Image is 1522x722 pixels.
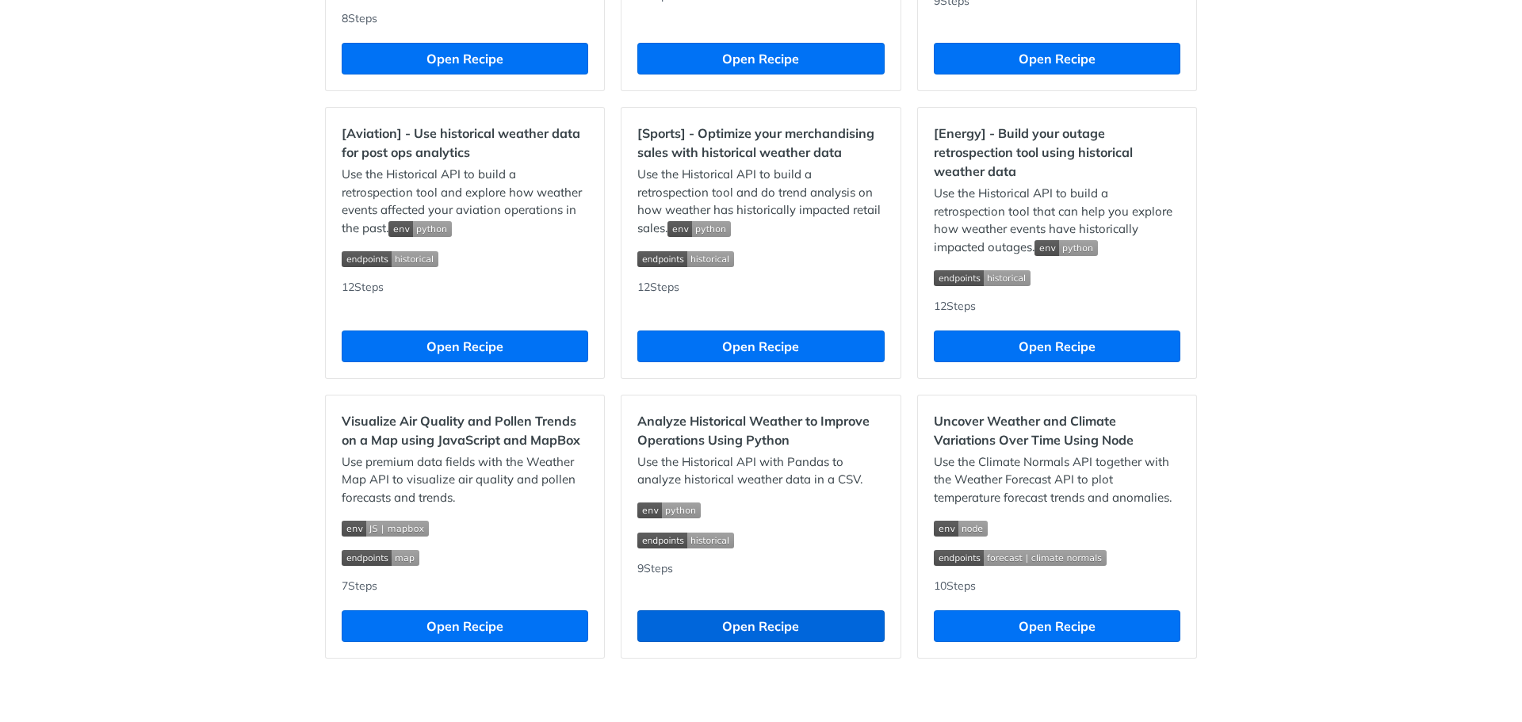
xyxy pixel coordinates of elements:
span: Expand image [388,220,452,235]
div: 7 Steps [342,578,588,594]
span: Expand image [637,501,884,519]
div: 9 Steps [637,560,884,595]
div: 12 Steps [934,298,1180,315]
span: Expand image [934,518,1180,537]
button: Open Recipe [934,330,1180,362]
h2: [Energy] - Build your outage retrospection tool using historical weather data [934,124,1180,181]
img: env [637,502,701,518]
p: Use the Historical API to build a retrospection tool and explore how weather events affected your... [342,166,588,237]
span: Expand image [934,268,1180,286]
h2: Analyze Historical Weather to Improve Operations Using Python [637,411,884,449]
img: endpoint [934,270,1031,286]
span: Expand image [342,518,588,537]
div: 12 Steps [637,279,884,315]
span: Expand image [342,548,588,567]
button: Open Recipe [934,610,1180,642]
h2: Visualize Air Quality and Pollen Trends on a Map using JavaScript and MapBox [342,411,588,449]
button: Open Recipe [342,610,588,642]
button: Open Recipe [637,330,884,362]
div: 10 Steps [934,578,1180,594]
span: Expand image [1034,239,1098,254]
h2: [Aviation] - Use historical weather data for post ops analytics [342,124,588,162]
img: endpoint [342,550,419,566]
button: Open Recipe [934,43,1180,74]
span: Expand image [667,220,731,235]
button: Open Recipe [342,43,588,74]
img: env [1034,240,1098,256]
img: env [342,521,429,537]
span: Expand image [637,530,884,548]
div: 12 Steps [342,279,588,315]
p: Use premium data fields with the Weather Map API to visualize air quality and pollen forecasts an... [342,453,588,507]
div: 8 Steps [342,10,588,27]
img: env [388,221,452,237]
h2: [Sports] - Optimize your merchandising sales with historical weather data [637,124,884,162]
span: Expand image [934,548,1180,567]
span: Expand image [637,249,884,267]
p: Use the Historical API to build a retrospection tool that can help you explore how weather events... [934,185,1180,256]
img: endpoint [637,533,734,548]
button: Open Recipe [637,43,884,74]
img: endpoint [934,550,1107,566]
button: Open Recipe [342,330,588,362]
img: endpoint [342,251,438,267]
img: env [667,221,731,237]
p: Use the Climate Normals API together with the Weather Forecast API to plot temperature forecast t... [934,453,1180,507]
img: endpoint [637,251,734,267]
h2: Uncover Weather and Climate Variations Over Time Using Node [934,411,1180,449]
button: Open Recipe [637,610,884,642]
img: env [934,521,988,537]
p: Use the Historical API with Pandas to analyze historical weather data in a CSV. [637,453,884,489]
span: Expand image [342,249,588,267]
p: Use the Historical API to build a retrospection tool and do trend analysis on how weather has his... [637,166,884,237]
